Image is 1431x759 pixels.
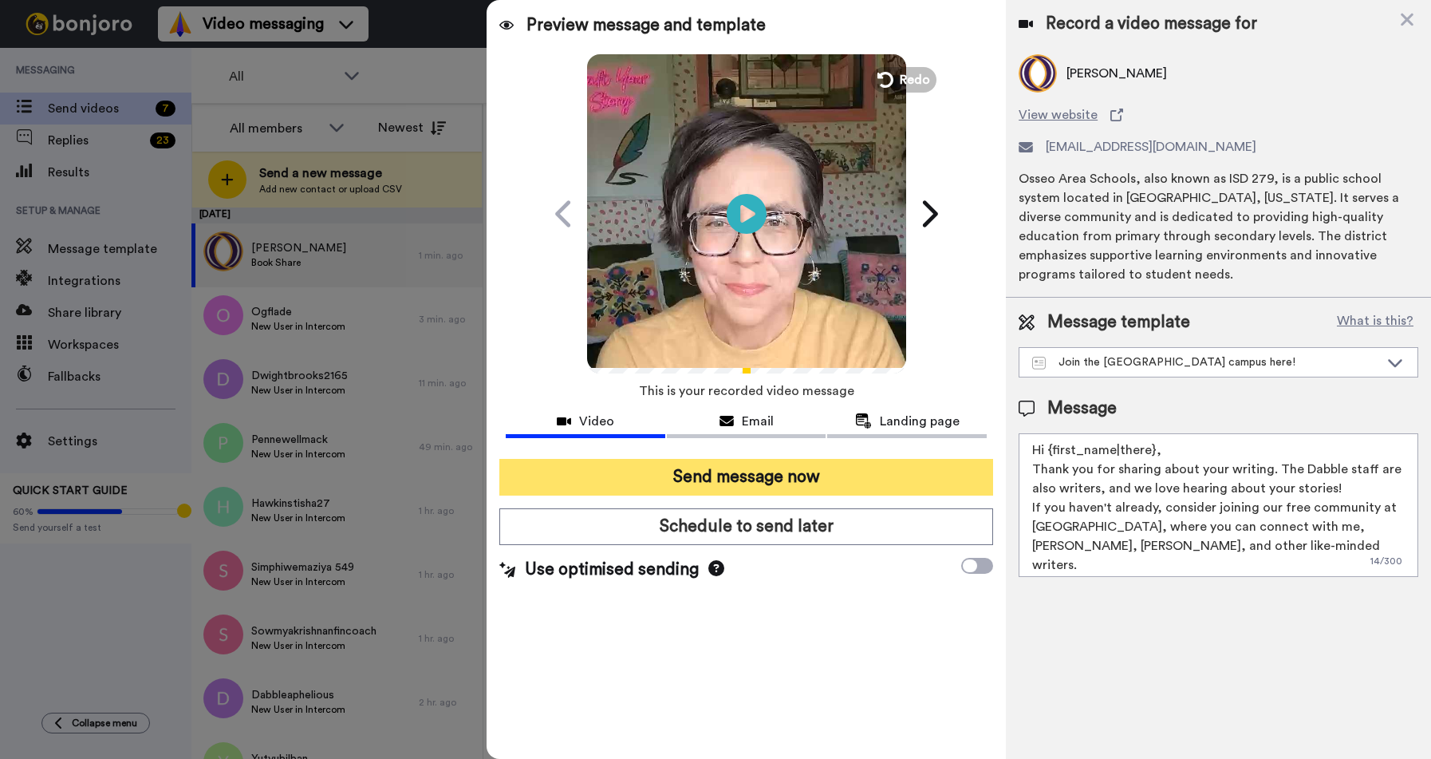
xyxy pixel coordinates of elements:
span: Landing page [880,412,960,431]
button: Send message now [499,459,993,496]
button: What is this? [1332,310,1418,334]
span: This is your recorded video message [639,374,854,409]
span: [EMAIL_ADDRESS][DOMAIN_NAME] [1046,137,1256,156]
a: View website [1019,105,1418,125]
button: Schedule to send later [499,508,993,545]
textarea: Hi {first_name|there}, Thank you for sharing about your writing. The Dabble staff are also writer... [1019,433,1418,577]
span: Video [579,412,614,431]
div: Join the [GEOGRAPHIC_DATA] campus here! [1032,354,1379,370]
img: Message-temps.svg [1032,357,1046,370]
span: Message [1047,397,1117,421]
span: Use optimised sending [525,558,699,582]
span: Message template [1047,310,1190,334]
span: View website [1019,105,1098,125]
span: Email [742,412,774,431]
div: Osseo Area Schools, also known as ISD 279, is a public school system located in [GEOGRAPHIC_DATA]... [1019,169,1418,284]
